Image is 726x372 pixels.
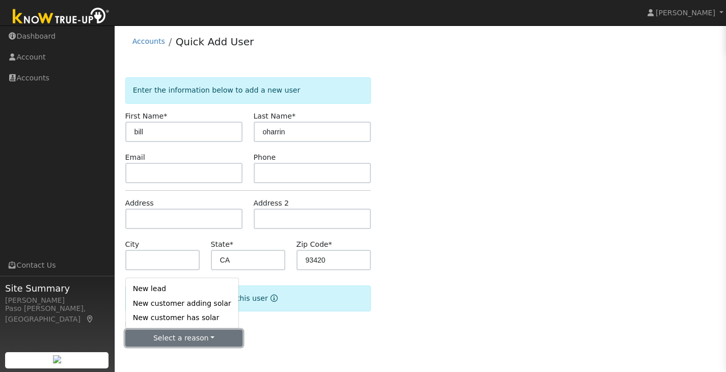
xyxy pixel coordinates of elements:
label: Address [125,198,154,209]
label: First Name [125,111,168,122]
div: Enter the information below to add a new user [125,77,371,103]
button: Select a reason [125,330,243,347]
span: Site Summary [5,281,109,295]
label: Zip Code [297,239,332,250]
div: [PERSON_NAME] [5,295,109,306]
a: Accounts [132,37,165,45]
a: Map [86,315,95,323]
label: Last Name [254,111,295,122]
span: Required [164,112,167,120]
span: [PERSON_NAME] [656,9,715,17]
label: Phone [254,152,276,163]
label: City [125,239,140,250]
span: Required [230,240,233,248]
a: New customer has solar [126,310,238,325]
label: Email [125,152,145,163]
div: Select the reason for adding this user [125,285,371,311]
img: retrieve [53,355,61,363]
span: Required [292,112,295,120]
label: Address 2 [254,198,289,209]
label: State [211,239,233,250]
span: Required [329,240,332,248]
a: New customer adding solar [126,296,238,310]
a: Reason for new user [268,294,278,302]
div: Paso [PERSON_NAME], [GEOGRAPHIC_DATA] [5,303,109,325]
a: New lead [126,281,238,296]
a: Quick Add User [176,36,254,48]
img: Know True-Up [8,6,115,28]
